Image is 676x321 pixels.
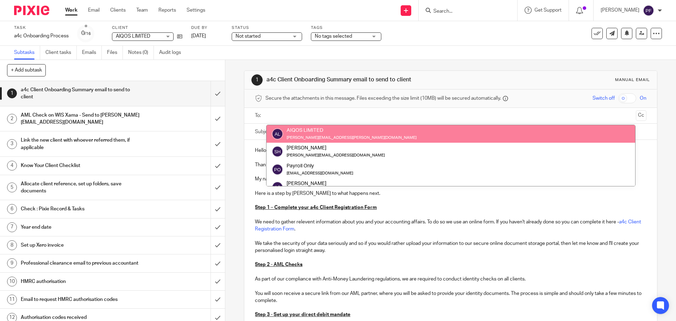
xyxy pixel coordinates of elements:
img: svg%3E [272,146,283,157]
span: Secure the attachments in this message. Files exceeding the size limit (10MB) will be secured aut... [265,95,501,102]
div: 0 [81,29,91,37]
p: Here is a step by [PERSON_NAME] to what happens next. [255,190,646,197]
button: Cc [636,110,646,121]
label: Due by [191,25,223,31]
a: Settings [187,7,205,14]
a: Email [88,7,100,14]
h1: a4c Client Onboarding Summary email to send to client [21,85,143,103]
p: We need to gather relevent information about you and your accounting affairs. To do so we use an ... [255,218,646,233]
button: + Add subtask [7,64,46,76]
div: Manual email [615,77,650,83]
div: 1 [251,74,263,86]
h1: HMRC authorisation [21,276,143,287]
label: Subject: [255,128,273,135]
p: My name is and I am the Practice Administrator for the firm. I will be helping you to get set up. [255,175,646,183]
a: Work [65,7,77,14]
img: svg%3E [272,128,283,140]
div: 6 [7,204,17,214]
span: [DATE] [191,33,206,38]
a: Files [107,46,123,60]
a: Notes (0) [128,46,154,60]
h1: Know Your Client Checklist [21,160,143,171]
div: 2 [7,114,17,124]
p: [PERSON_NAME] [601,7,639,14]
h1: Link the new client with whoever referred them, if applicable [21,135,143,153]
span: Not started [236,34,261,39]
u: Step 2 - AML Checks [255,262,302,267]
img: Pixie [14,6,49,15]
img: svg%3E [272,181,283,193]
p: Thank you for singing your engagement letter. It's great to have you on board as a new client wit... [255,161,646,168]
small: [EMAIL_ADDRESS][DOMAIN_NAME] [287,171,353,175]
h1: Email to request HMRC authorisation codes [21,294,143,305]
span: On [640,95,646,102]
h1: Set up Xero invoice [21,240,143,251]
label: Task [14,25,69,31]
div: 11 [7,295,17,304]
a: Reports [158,7,176,14]
p: We take the security of your data seriously and so if you would rather upload your information to... [255,240,646,254]
label: To: [255,112,263,119]
div: AIQOS LIMITED [287,127,417,134]
span: No tags selected [315,34,352,39]
div: [PERSON_NAME] [287,144,385,152]
span: Get Support [534,8,562,13]
u: Step 1 – Complete your a4c Client Registration Form [255,205,377,210]
div: Payroll Only [287,162,353,169]
u: Step 3 - Set up your direct debit mandate [255,312,350,317]
a: Emails [82,46,102,60]
label: Status [232,25,302,31]
label: Tags [311,25,381,31]
input: Search [433,8,496,15]
span: AIQOS LIMITED [116,34,150,39]
label: Client [112,25,182,31]
span: Switch off [593,95,615,102]
small: /16 [84,32,91,36]
h1: Allocate client reference, set up folders, save documents [21,179,143,197]
p: You will soon receive a secure link from our AML partner, where you will be asked to provide your... [255,290,646,304]
div: 10 [7,277,17,286]
div: 5 [7,183,17,192]
div: 8 [7,240,17,250]
p: As part of our compliance with Anti-Money Laundering regulations, we are required to conduct iden... [255,276,646,283]
div: 3 [7,139,17,149]
a: Clients [110,7,126,14]
small: [PERSON_NAME][EMAIL_ADDRESS][PERSON_NAME][DOMAIN_NAME] [287,136,417,140]
div: [PERSON_NAME] [287,180,385,187]
a: Client tasks [45,46,77,60]
div: 7 [7,222,17,232]
p: Hello [255,147,646,154]
h1: a4c Client Onboarding Summary email to send to client [267,76,466,84]
small: [PERSON_NAME][EMAIL_ADDRESS][DOMAIN_NAME] [287,153,385,157]
img: svg%3E [643,5,654,16]
a: Subtasks [14,46,40,60]
h1: Professional clearance email to previous accountant [21,258,143,268]
div: 9 [7,258,17,268]
h1: Check : Pixie Record & Tasks [21,204,143,214]
div: 1 [7,88,17,98]
div: 4 [7,161,17,171]
a: Team [136,7,148,14]
img: svg%3E [272,164,283,175]
h1: Year end date [21,222,143,233]
a: Audit logs [159,46,186,60]
div: a4c Onboarding Process [14,32,69,39]
h1: AML Check on WIS Xama - Send to [PERSON_NAME][EMAIL_ADDRESS][DOMAIN_NAME] [21,110,143,128]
